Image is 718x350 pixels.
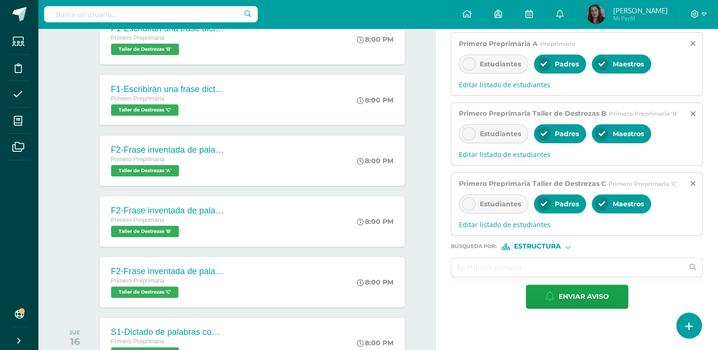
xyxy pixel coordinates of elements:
span: Taller de Destrezas 'B' [111,226,179,237]
span: Taller de Destrezas 'A' [111,165,179,176]
span: Primero Preprimaria [111,156,165,163]
div: 8:00 PM [357,217,393,226]
span: Padres [555,60,579,68]
div: F2-Frase inventada de palabras con las combinaciones dr y tr. [111,206,225,216]
input: Busca un usuario... [44,6,258,22]
span: Estudiantes [480,129,521,138]
div: 8:00 PM [357,35,393,44]
div: F1-Escribirán una frase dictada con la combinación gl, tl y fl. [111,24,225,34]
span: Padres [555,200,579,208]
span: Búsqueda por : [451,244,497,249]
div: 8:00 PM [357,278,393,286]
button: Enviar aviso [526,285,628,309]
div: [object Object] [502,243,573,250]
div: JUE [69,329,80,336]
span: Primero Preprimaria [111,338,165,345]
span: Enviar aviso [559,285,609,308]
span: [PERSON_NAME] [613,6,667,15]
span: Estudiantes [480,60,521,68]
span: Mi Perfil [613,14,667,22]
span: Primero Preprimaria A [459,39,538,48]
span: Primero Preprimaria 'C' [608,180,678,187]
span: Editar listado de estudiantes [459,80,695,89]
div: 8:00 PM [357,157,393,165]
input: Ej. Primero primaria [451,258,683,276]
span: Estructura [514,244,561,249]
span: Taller de Destrezas 'B' [111,44,179,55]
div: F2-Frase inventada de palabras con las combinaciones dr y tr. [111,267,225,276]
span: Maestros [613,129,644,138]
span: Taller de Destrezas 'C' [111,286,178,298]
span: Primero Preprimaria Taller de Destrezas C [459,179,606,188]
span: Maestros [613,200,644,208]
div: F2-Frase inventada de palabras con las combinaciones dr y tr. [111,145,225,155]
span: Editar listado de estudiantes [459,220,695,229]
span: Primero Preprimaria [111,217,165,223]
span: Padres [555,129,579,138]
span: Preprimaria [540,40,575,47]
div: F1-Escribirán una frase dictada con la combinación gl, tl y fl. [111,84,225,94]
span: Estudiantes [480,200,521,208]
div: 8:00 PM [357,339,393,347]
div: 16 [69,336,80,347]
span: Primero Preprimaria [111,35,165,41]
span: Primero Preprimaria [111,277,165,284]
div: S1-Dictado de palabras combinando vocales. [111,327,225,337]
span: Primero Preprimaria 'B' [609,110,678,117]
div: 8:00 PM [357,96,393,104]
span: Primero Preprimaria Taller de Destrezas B [459,109,606,118]
span: Primero Preprimaria [111,95,165,102]
span: Maestros [613,60,644,68]
span: Taller de Destrezas 'C' [111,104,178,116]
img: 7527788fc198ece1fff13ce08f9bc757.png [587,5,606,24]
span: Editar listado de estudiantes [459,150,695,159]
